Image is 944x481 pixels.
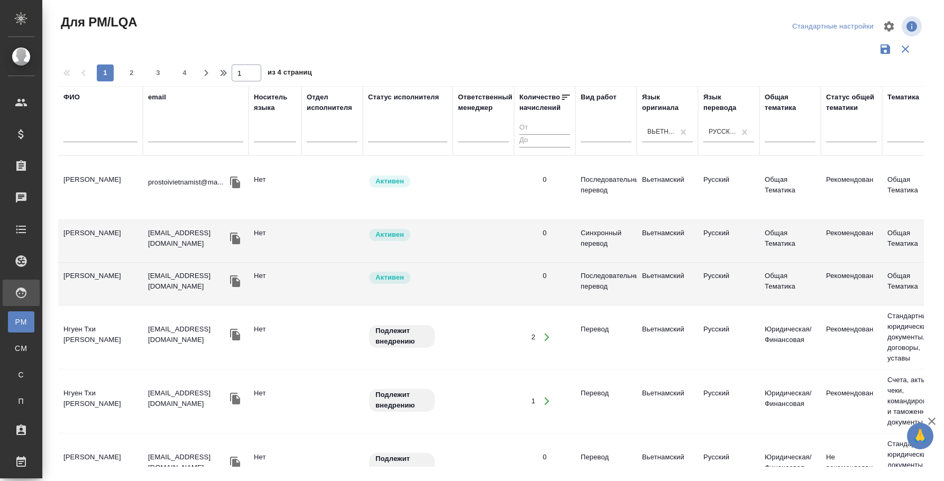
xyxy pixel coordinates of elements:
[887,92,919,103] div: Тематика
[150,64,167,81] button: 3
[647,127,675,136] div: Вьетнамский
[375,176,404,187] p: Активен
[642,92,693,113] div: Язык оригинала
[703,92,754,113] div: Язык перевода
[698,383,759,420] td: Русский
[519,134,570,147] input: До
[536,327,557,348] button: Открыть работы
[58,319,143,356] td: Нгуен Тхи [PERSON_NAME]
[637,319,698,356] td: Вьетнамский
[637,169,698,206] td: Вьетнамский
[368,452,447,477] div: Свежая кровь: на первые 3 заказа по тематике ставь редактора и фиксируй оценки
[821,383,882,420] td: Рекомендован
[8,338,34,359] a: CM
[759,319,821,356] td: Юридическая/Финансовая
[543,271,546,281] div: 0
[307,92,358,113] div: Отдел исполнителя
[150,68,167,78] span: 3
[58,14,137,31] span: Для PM/LQA
[637,265,698,302] td: Вьетнамский
[790,18,876,35] div: split button
[575,169,637,206] td: Последовательный перевод
[249,383,301,420] td: Нет
[249,265,301,302] td: Нет
[543,174,546,185] div: 0
[375,390,428,411] p: Подлежит внедрению
[759,169,821,206] td: Общая Тематика
[698,265,759,302] td: Русский
[148,271,227,292] p: [EMAIL_ADDRESS][DOMAIN_NAME]
[519,122,570,135] input: От
[368,271,447,285] div: Рядовой исполнитель: назначай с учетом рейтинга
[821,169,882,206] td: Рекомендован
[531,332,535,343] div: 2
[519,92,561,113] div: Количество начислений
[368,388,447,413] div: Свежая кровь: на первые 3 заказа по тематике ставь редактора и фиксируй оценки
[148,177,223,188] p: prostoivietnamist@ma...
[58,223,143,260] td: [PERSON_NAME]
[458,92,512,113] div: Ответственный менеджер
[148,452,227,473] p: [EMAIL_ADDRESS][DOMAIN_NAME]
[58,383,143,420] td: Нгуен Тхи [PERSON_NAME]
[368,228,447,242] div: Рядовой исполнитель: назначай с учетом рейтинга
[254,92,296,113] div: Носитель языка
[911,425,929,447] span: 🙏
[176,64,193,81] button: 4
[148,228,227,249] p: [EMAIL_ADDRESS][DOMAIN_NAME]
[227,230,243,246] button: Скопировать
[58,265,143,302] td: [PERSON_NAME]
[148,324,227,345] p: [EMAIL_ADDRESS][DOMAIN_NAME]
[875,39,895,59] button: Сохранить фильтры
[227,327,243,343] button: Скопировать
[581,92,617,103] div: Вид работ
[249,319,301,356] td: Нет
[227,174,243,190] button: Скопировать
[375,272,404,283] p: Активен
[375,454,428,475] p: Подлежит внедрению
[543,452,546,462] div: 0
[249,169,301,206] td: Нет
[8,364,34,385] a: С
[821,223,882,260] td: Рекомендован
[575,383,637,420] td: Перевод
[882,369,943,433] td: Счета, акты, чеки, командировочные и таможенные документы
[536,391,557,412] button: Открыть работы
[249,223,301,260] td: Нет
[759,223,821,260] td: Общая Тематика
[821,319,882,356] td: Рекомендован
[63,92,80,103] div: ФИО
[368,324,447,349] div: Свежая кровь: на первые 3 заказа по тематике ставь редактора и фиксируй оценки
[895,39,915,59] button: Сбросить фильтры
[543,228,546,238] div: 0
[575,223,637,260] td: Синхронный перевод
[907,423,933,449] button: 🙏
[637,383,698,420] td: Вьетнамский
[58,169,143,206] td: [PERSON_NAME]
[368,92,439,103] div: Статус исполнителя
[13,317,29,327] span: PM
[759,383,821,420] td: Юридическая/Финансовая
[709,127,736,136] div: Русский
[637,223,698,260] td: Вьетнамский
[902,16,924,36] span: Посмотреть информацию
[575,319,637,356] td: Перевод
[227,455,243,470] button: Скопировать
[268,66,312,81] span: из 4 страниц
[882,265,943,302] td: Общая Тематика
[123,68,140,78] span: 2
[375,229,404,240] p: Активен
[821,265,882,302] td: Рекомендован
[13,343,29,354] span: CM
[13,396,29,406] span: П
[876,14,902,39] span: Настроить таблицу
[8,311,34,332] a: PM
[698,223,759,260] td: Русский
[575,265,637,302] td: Последовательный перевод
[826,92,877,113] div: Статус общей тематики
[698,319,759,356] td: Русский
[148,92,166,103] div: email
[882,169,943,206] td: Общая Тематика
[13,369,29,380] span: С
[882,306,943,369] td: Стандартные юридические документы, договоры, уставы
[227,273,243,289] button: Скопировать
